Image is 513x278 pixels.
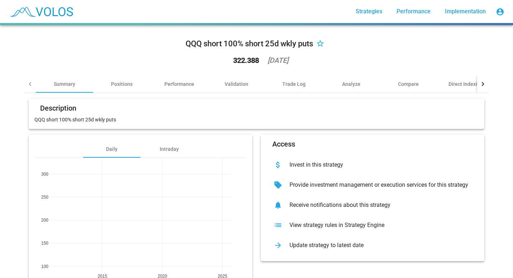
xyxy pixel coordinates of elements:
[284,242,473,249] div: Update strategy to latest date
[350,5,388,18] a: Strategies
[272,219,284,231] mat-icon: list
[282,80,306,88] div: Trade Log
[233,57,259,64] div: 322.388
[449,80,483,88] div: Direct Indexing
[272,199,284,211] mat-icon: notifications
[40,105,76,112] mat-card-title: Description
[342,80,360,88] div: Analyze
[6,3,77,20] img: blue_transparent.png
[164,80,194,88] div: Performance
[106,145,118,153] div: Daily
[267,215,479,235] button: View strategy rules in Strategy Engine
[496,8,504,16] mat-icon: account_circle
[186,38,313,50] div: QQQ short 100% short 25d wkly puts
[267,195,479,215] button: Receive notifications about this strategy
[272,240,284,251] mat-icon: arrow_forward
[284,201,473,209] div: Receive notifications about this strategy
[356,8,382,15] span: Strategies
[398,80,419,88] div: Compare
[34,116,479,123] p: QQQ short 100% short 25d wkly puts
[397,8,431,15] span: Performance
[111,80,133,88] div: Positions
[160,145,179,153] div: Intraday
[316,40,325,48] mat-icon: star_border
[272,179,284,191] mat-icon: sell
[267,155,479,175] button: Invest in this strategy
[272,140,295,148] mat-card-title: Access
[391,5,436,18] a: Performance
[439,5,492,18] a: Implementation
[284,161,473,168] div: Invest in this strategy
[284,222,473,229] div: View strategy rules in Strategy Engine
[268,57,288,64] div: [DATE]
[267,235,479,255] button: Update strategy to latest date
[267,175,479,195] button: Provide investment management or execution services for this strategy
[225,80,248,88] div: Validation
[284,181,473,189] div: Provide investment management or execution services for this strategy
[445,8,486,15] span: Implementation
[272,159,284,171] mat-icon: attach_money
[54,80,75,88] div: Summary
